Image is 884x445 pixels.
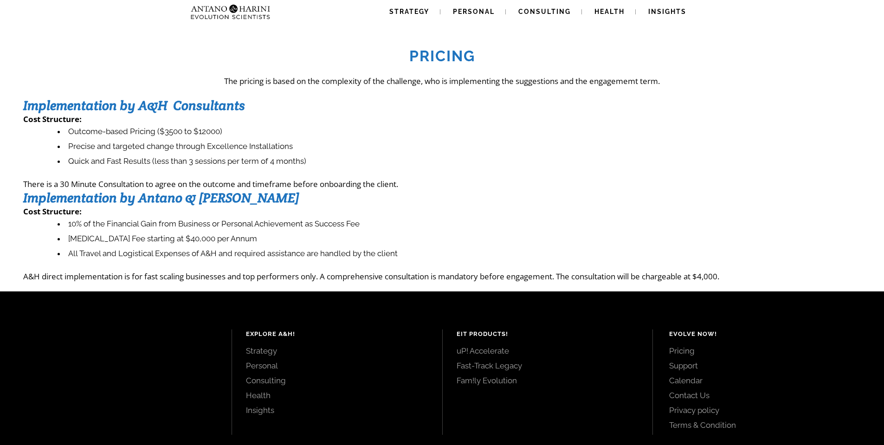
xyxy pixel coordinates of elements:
[58,246,861,261] li: All Travel and Logistical Expenses of A&H and required assistance are handled by the client
[453,8,495,15] span: Personal
[669,329,863,339] h4: Evolve Now!
[409,47,475,64] strong: Pricing
[594,8,625,15] span: Health
[58,124,861,139] li: Outcome-based Pricing ($3500 to $12000)
[457,361,639,371] a: Fast-Track Legacy
[457,346,639,356] a: uP! Accelerate
[23,189,299,206] strong: Implementation by Antano & [PERSON_NAME]
[457,375,639,386] a: Fam!ly Evolution
[23,97,245,114] strong: Implementation by A&H Consultants
[246,375,428,386] a: Consulting
[648,8,686,15] span: Insights
[23,179,861,189] p: There is a 30 Minute Consultation to agree on the outcome and timeframe before onboarding the cli...
[246,405,428,415] a: Insights
[246,361,428,371] a: Personal
[669,375,863,386] a: Calendar
[669,390,863,400] a: Contact Us
[23,76,861,86] p: The pricing is based on the complexity of the challenge, who is implementing the suggestions and ...
[58,139,861,154] li: Precise and targeted change through Excellence Installations
[23,114,79,124] strong: Cost Structure
[518,8,571,15] span: Consulting
[246,390,428,400] a: Health
[669,405,863,415] a: Privacy policy
[389,8,429,15] span: Strategy
[457,329,639,339] h4: EIT Products!
[669,420,863,430] a: Terms & Condition
[246,346,428,356] a: Strategy
[58,232,861,246] li: [MEDICAL_DATA] Fee starting at $40,000 per Annum
[58,217,861,232] li: 10% of the Financial Gain from Business or Personal Achievement as Success Fee
[58,154,861,169] li: Quick and Fast Results (less than 3 sessions per term of 4 months)
[79,114,82,124] strong: :
[23,206,82,217] strong: Cost Structure:
[669,346,863,356] a: Pricing
[23,271,861,282] p: A&H direct implementation is for fast scaling businesses and top performers only. A comprehensive...
[669,361,863,371] a: Support
[246,329,428,339] h4: Explore A&H!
